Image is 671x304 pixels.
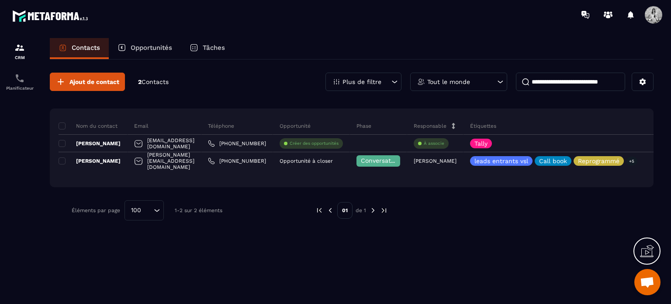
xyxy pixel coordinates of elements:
[59,157,121,164] p: [PERSON_NAME]
[539,158,567,164] p: Call book
[2,36,37,66] a: formationformationCRM
[634,269,661,295] div: Ouvrir le chat
[356,122,371,129] p: Phase
[131,44,172,52] p: Opportunités
[72,207,120,213] p: Éléments par page
[142,78,169,85] span: Contacts
[356,207,366,214] p: de 1
[175,207,222,213] p: 1-2 sur 2 éléments
[208,157,266,164] a: [PHONE_NUMBER]
[2,55,37,60] p: CRM
[470,122,496,129] p: Étiquettes
[2,66,37,97] a: schedulerschedulerPlanificateur
[290,140,339,147] p: Créer des opportunités
[134,122,149,129] p: Email
[424,140,444,147] p: À associe
[2,86,37,91] p: Planificateur
[337,202,353,219] p: 01
[414,158,457,164] p: [PERSON_NAME]
[208,122,234,129] p: Téléphone
[181,38,234,59] a: Tâches
[626,157,637,166] p: +5
[72,44,100,52] p: Contacts
[280,122,311,129] p: Opportunité
[369,206,377,214] img: next
[474,140,488,147] p: Tally
[361,157,429,164] span: Conversation en cours
[427,79,470,85] p: Tout le monde
[315,206,323,214] img: prev
[109,38,181,59] a: Opportunités
[128,206,144,215] span: 100
[578,158,619,164] p: Reprogrammé
[144,206,152,215] input: Search for option
[50,73,125,91] button: Ajout de contact
[203,44,225,52] p: Tâches
[380,206,388,214] img: next
[342,79,381,85] p: Plus de filtre
[14,42,25,53] img: formation
[414,122,446,129] p: Responsable
[125,200,164,220] div: Search for option
[69,77,119,86] span: Ajout de contact
[14,73,25,84] img: scheduler
[474,158,528,164] p: leads entrants vsl
[59,140,121,147] p: [PERSON_NAME]
[280,158,333,164] p: Opportunité à closer
[12,8,91,24] img: logo
[50,38,109,59] a: Contacts
[208,140,266,147] a: [PHONE_NUMBER]
[326,206,334,214] img: prev
[59,122,118,129] p: Nom du contact
[138,78,169,86] p: 2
